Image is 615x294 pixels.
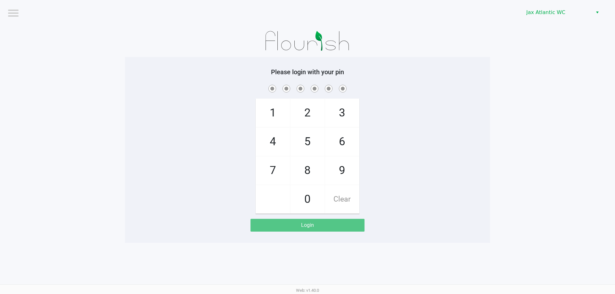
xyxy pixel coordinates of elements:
span: 8 [291,156,324,185]
span: Jax Atlantic WC [526,9,589,16]
span: 6 [325,128,359,156]
h5: Please login with your pin [130,68,485,76]
span: 3 [325,99,359,127]
span: 9 [325,156,359,185]
span: 5 [291,128,324,156]
span: 4 [256,128,290,156]
span: Clear [325,185,359,213]
span: Web: v1.40.0 [296,288,319,293]
span: 2 [291,99,324,127]
span: 7 [256,156,290,185]
span: 0 [291,185,324,213]
span: 1 [256,99,290,127]
button: Select [593,7,602,18]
